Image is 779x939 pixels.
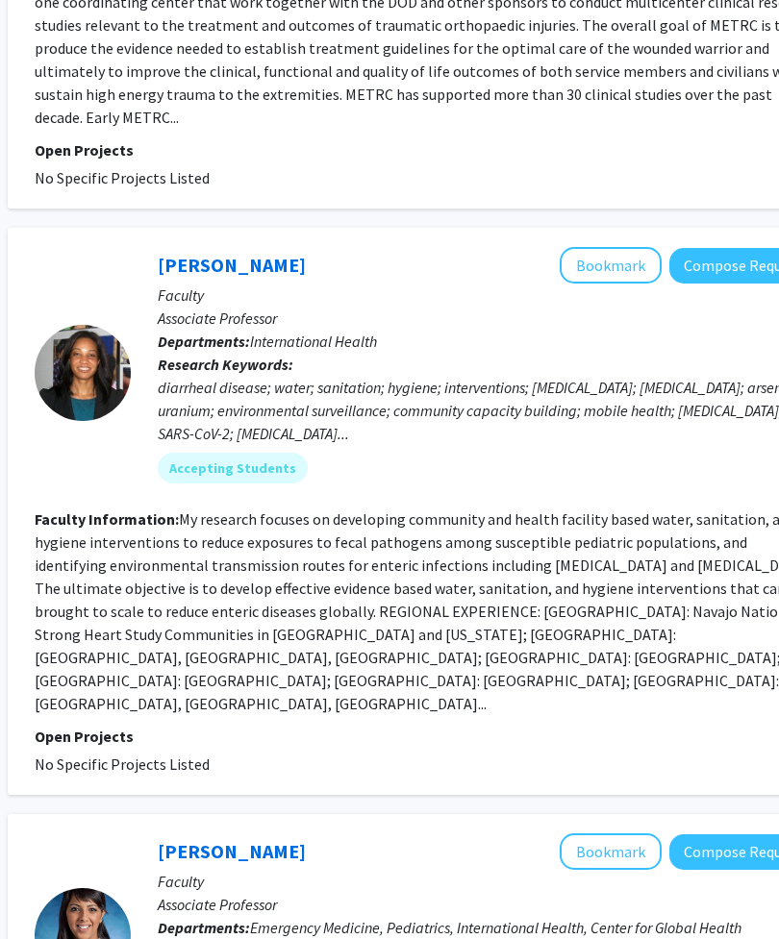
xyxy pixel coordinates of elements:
[251,919,742,938] span: Emergency Medicine, Pediatrics, International Health, Center for Global Health
[561,248,663,284] button: Add Christine George to Bookmarks
[159,356,294,375] b: Research Keywords:
[159,254,307,278] a: [PERSON_NAME]
[159,454,309,484] mat-chip: Accepting Students
[159,333,251,352] b: Departments:
[251,333,378,352] span: International Health
[159,840,307,864] a: [PERSON_NAME]
[159,919,251,938] b: Departments:
[36,755,211,775] span: No Specific Projects Listed
[36,169,211,188] span: No Specific Projects Listed
[14,853,82,925] iframe: Chat
[36,510,180,530] b: Faculty Information:
[561,834,663,871] button: Add Bhakti Hansoti to Bookmarks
